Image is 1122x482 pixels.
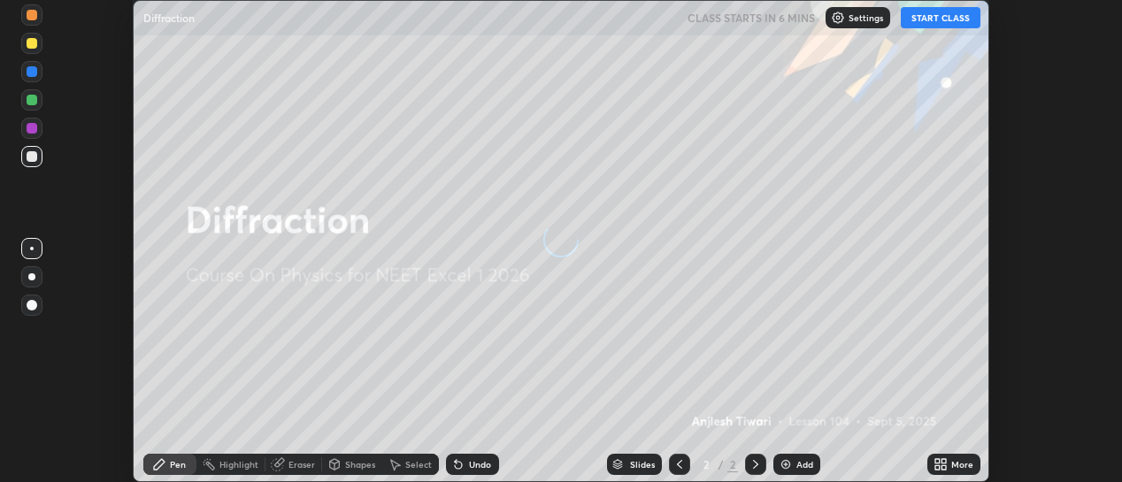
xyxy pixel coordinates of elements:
div: Pen [170,460,186,469]
div: Eraser [288,460,315,469]
p: Diffraction [143,11,195,25]
div: Slides [630,460,655,469]
p: Settings [849,13,883,22]
div: 2 [697,459,715,470]
div: Shapes [345,460,375,469]
div: Highlight [219,460,258,469]
div: / [719,459,724,470]
div: 2 [727,456,738,472]
div: Undo [469,460,491,469]
button: START CLASS [901,7,980,28]
div: More [951,460,973,469]
h5: CLASS STARTS IN 6 MINS [688,10,815,26]
img: class-settings-icons [831,11,845,25]
img: add-slide-button [779,457,793,471]
div: Select [405,460,432,469]
div: Add [796,460,813,469]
